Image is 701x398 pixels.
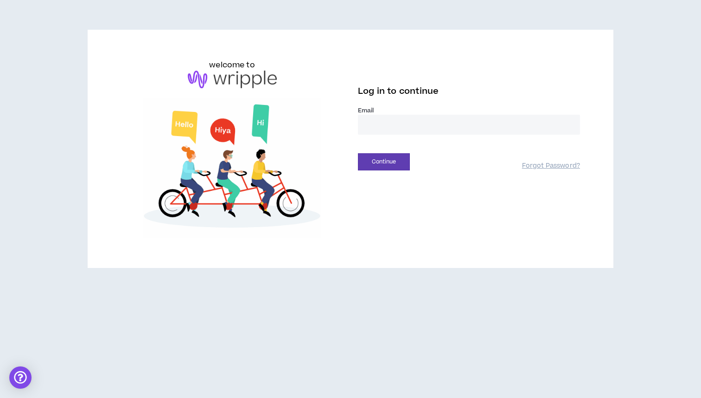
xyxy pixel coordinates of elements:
[522,162,580,170] a: Forgot Password?
[121,98,343,238] img: Welcome to Wripple
[188,71,277,88] img: logo-brand.png
[358,153,410,170] button: Continue
[358,106,580,115] label: Email
[9,366,32,389] div: Open Intercom Messenger
[358,85,439,97] span: Log in to continue
[209,59,255,71] h6: welcome to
